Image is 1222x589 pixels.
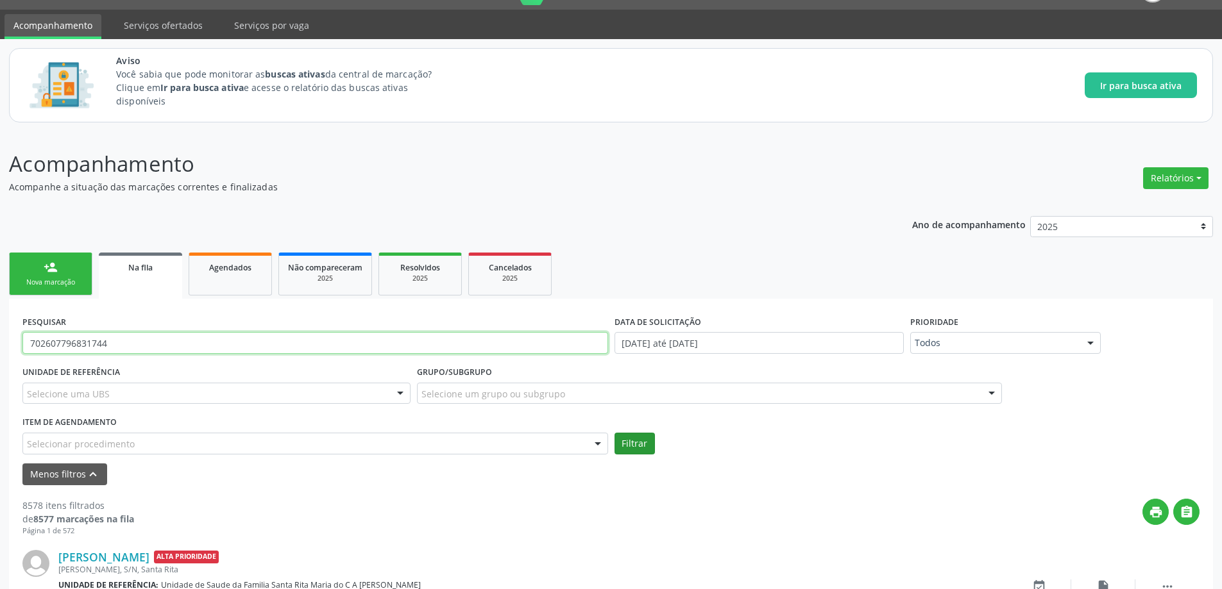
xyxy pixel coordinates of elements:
div: [PERSON_NAME], S/N, Santa Rita [58,564,1007,575]
div: Nova marcação [19,278,83,287]
span: Agendados [209,262,251,273]
div: 2025 [288,274,362,283]
a: Serviços por vaga [225,14,318,37]
span: Alta Prioridade [154,551,219,564]
label: Item de agendamento [22,413,117,433]
div: 2025 [388,274,452,283]
div: person_add [44,260,58,274]
span: Cancelados [489,262,532,273]
a: [PERSON_NAME] [58,550,149,564]
a: Acompanhamento [4,14,101,39]
span: Na fila [128,262,153,273]
input: Nome, CNS [22,332,608,354]
span: Não compareceram [288,262,362,273]
span: Resolvidos [400,262,440,273]
div: 8578 itens filtrados [22,499,134,512]
span: Selecionar procedimento [27,437,135,451]
strong: buscas ativas [265,68,325,80]
img: Imagem de CalloutCard [25,56,98,114]
i: print [1149,505,1163,519]
div: 2025 [478,274,542,283]
p: Ano de acompanhamento [912,216,1026,232]
label: PESQUISAR [22,312,66,332]
input: Selecione um intervalo [615,332,904,354]
p: Você sabia que pode monitorar as da central de marcação? Clique em e acesse o relatório das busca... [116,67,455,108]
span: Selecione uma UBS [27,387,110,401]
a: Serviços ofertados [115,14,212,37]
button: Filtrar [615,433,655,454]
button: Relatórios [1143,167,1209,189]
label: DATA DE SOLICITAÇÃO [615,312,701,332]
i:  [1180,505,1194,519]
span: Ir para busca ativa [1100,79,1182,92]
div: Página 1 de 572 [22,526,134,536]
label: Grupo/Subgrupo [417,363,492,383]
strong: 8577 marcações na fila [33,513,134,525]
strong: Ir para busca ativa [160,81,244,94]
p: Acompanhamento [9,148,852,180]
button: Ir para busca ativa [1085,72,1197,98]
span: Selecione um grupo ou subgrupo [421,387,565,401]
button: print [1142,499,1169,525]
i: keyboard_arrow_up [86,467,100,481]
button:  [1173,499,1200,525]
label: UNIDADE DE REFERÊNCIA [22,363,120,383]
label: Prioridade [910,312,958,332]
p: Acompanhe a situação das marcações correntes e finalizadas [9,180,852,194]
span: Todos [915,336,1074,349]
span: Aviso [116,54,455,67]
div: de [22,512,134,526]
button: Menos filtroskeyboard_arrow_up [22,463,107,486]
